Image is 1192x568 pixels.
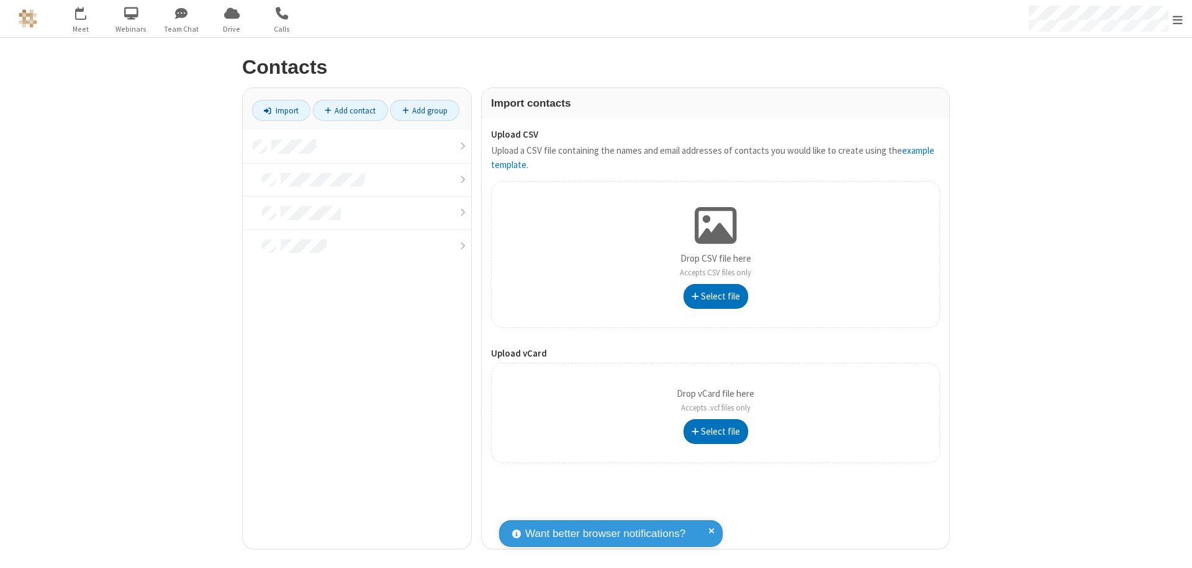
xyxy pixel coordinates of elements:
[491,347,940,361] label: Upload vCard
[259,24,305,35] span: Calls
[684,284,748,309] button: Select file
[242,56,950,78] h2: Contacts
[491,97,940,109] h3: Import contacts
[680,267,751,278] span: Accepts CSV files only
[84,7,92,16] div: 5
[108,24,155,35] span: Webinars
[525,526,685,542] span: Want better browser notifications?
[58,24,104,35] span: Meet
[158,24,205,35] span: Team Chat
[491,144,940,172] p: Upload a CSV file containing the names and email addresses of contacts you would like to create u...
[491,144,934,171] a: example template
[252,100,310,121] a: Import
[491,128,940,142] label: Upload CSV
[680,252,751,280] p: Drop CSV file here
[677,387,754,415] p: Drop vCard file here
[19,9,37,28] img: QA Selenium DO NOT DELETE OR CHANGE
[684,419,748,444] button: Select file
[681,402,751,413] span: Accepts .vcf files only
[209,24,255,35] span: Drive
[313,100,388,121] a: Add contact
[390,100,459,121] a: Add group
